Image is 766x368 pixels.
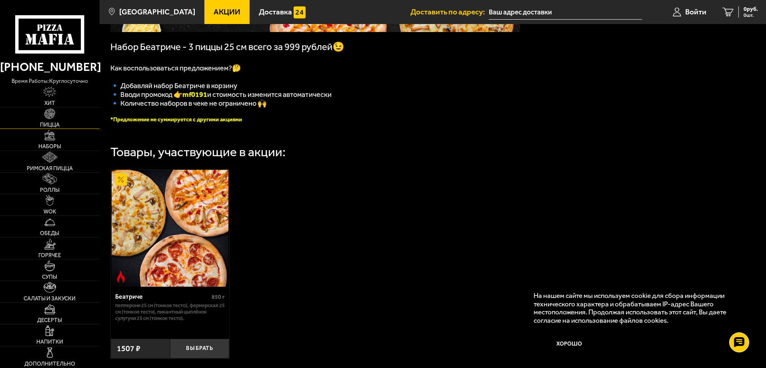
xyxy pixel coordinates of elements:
[110,90,332,99] span: 🔹 Вводи промокод 👉 и стоимость изменится автоматически
[110,41,344,52] span: Набор Беатриче - 3 пиццы 25 см всего за 999 рублей😉
[115,302,225,322] p: Пепперони 25 см (тонкое тесто), Фермерская 25 см (тонкое тесто), Пикантный цыплёнок сулугуни 25 с...
[27,166,73,171] span: Римская пицца
[170,339,229,358] button: Выбрать
[115,271,127,283] img: Острое блюдо
[182,90,207,99] b: mf0191
[410,8,489,16] span: Доставить по адресу:
[534,292,743,325] p: На нашем сайте мы используем cookie для сбора информации технического характера и обрабатываем IP...
[212,294,225,300] span: 850 г
[42,274,57,280] span: Супы
[110,99,266,108] span: 🔹 Количество наборов в чеке не ограничено 🙌
[38,144,61,149] span: Наборы
[44,101,55,106] span: Хит
[40,187,60,193] span: Роллы
[744,6,758,12] span: 0 руб.
[214,8,240,16] span: Акции
[744,13,758,18] span: 0 шт.
[117,344,140,353] span: 1507 ₽
[111,170,230,287] a: АкционныйОстрое блюдоБеатриче
[110,146,286,159] div: Товары, участвующие в акции:
[24,296,76,302] span: Салаты и закуски
[38,253,61,258] span: Горячее
[40,122,60,128] span: Пицца
[534,332,606,356] button: Хорошо
[112,170,228,287] img: Беатриче
[110,64,241,72] span: Как воспользоваться предложением?🤔
[119,8,195,16] span: [GEOGRAPHIC_DATA]
[24,361,75,367] span: Дополнительно
[37,318,62,323] span: Десерты
[44,209,56,215] span: WOK
[115,293,210,300] div: Беатриче
[685,8,706,16] span: Войти
[489,5,642,20] input: Ваш адрес доставки
[40,231,59,236] span: Обеды
[36,339,63,345] span: Напитки
[259,8,292,16] span: Доставка
[294,6,306,18] img: 15daf4d41897b9f0e9f617042186c801.svg
[110,81,237,90] span: 🔹 Добавляй набор Беатриче в корзину
[110,116,242,123] font: *Предложение не суммируется с другими акциями
[115,173,127,185] img: Акционный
